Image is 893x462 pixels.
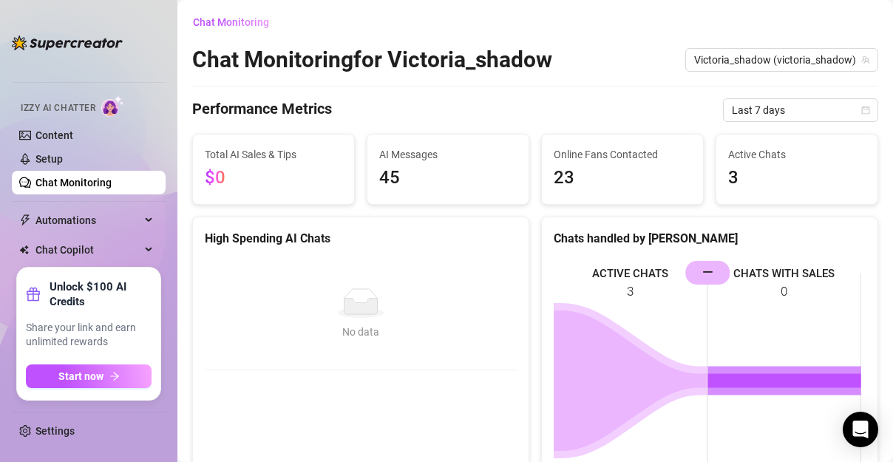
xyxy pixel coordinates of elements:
button: Start nowarrow-right [26,364,152,388]
span: calendar [861,106,870,115]
span: Share your link and earn unlimited rewards [26,321,152,350]
a: Setup [35,153,63,165]
div: Chats handled by [PERSON_NAME] [554,229,866,248]
span: AI Messages [379,146,517,163]
span: Last 7 days [732,99,869,121]
span: Victoria_shadow (victoria_shadow) [694,49,869,71]
span: arrow-right [109,371,120,381]
div: High Spending AI Chats [205,229,517,248]
span: Izzy AI Chatter [21,101,95,115]
a: Content [35,129,73,141]
span: 45 [379,164,517,192]
button: Chat Monitoring [192,10,281,34]
div: Open Intercom Messenger [843,412,878,447]
span: Online Fans Contacted [554,146,691,163]
span: gift [26,287,41,302]
strong: Unlock $100 AI Credits [50,279,152,309]
span: Start now [58,370,103,382]
span: 3 [728,164,866,192]
img: logo-BBDzfeDw.svg [12,35,123,50]
span: 23 [554,164,691,192]
span: team [861,55,870,64]
img: Chat Copilot [19,245,29,255]
span: Chat Monitoring [193,16,269,28]
a: Chat Monitoring [35,177,112,188]
span: thunderbolt [19,214,31,226]
span: Total AI Sales & Tips [205,146,342,163]
span: Automations [35,208,140,232]
span: Active Chats [728,146,866,163]
span: $0 [205,167,225,188]
span: Chat Copilot [35,238,140,262]
div: No data [220,324,502,340]
h2: Chat Monitoring for Victoria_shadow [192,46,552,74]
a: Settings [35,425,75,437]
img: AI Chatter [101,95,124,117]
h4: Performance Metrics [192,98,332,122]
